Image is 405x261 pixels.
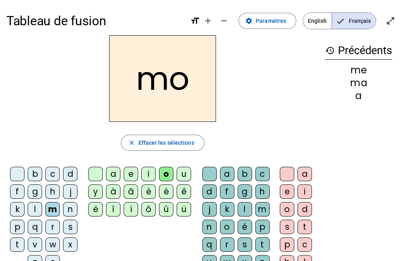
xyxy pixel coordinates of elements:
[106,167,120,181] div: a
[10,202,24,216] div: k
[383,13,399,29] button: Entrer en plein écran
[297,202,312,216] div: d
[63,167,77,181] div: d
[138,138,194,148] span: Effacer les sélections
[28,220,42,234] div: q
[325,65,392,75] div: me
[238,220,252,234] div: é
[255,202,270,216] div: m
[297,237,312,252] div: c
[141,202,156,216] div: ô
[190,16,200,26] mat-icon: format_size
[200,13,216,29] button: Augmenter la taille de la police
[63,237,77,252] div: x
[45,184,60,199] div: h
[88,184,103,199] div: y
[216,13,232,29] button: Diminuer la taille de la police
[10,237,24,252] div: t
[45,237,60,252] div: w
[255,184,270,199] div: h
[297,184,312,199] div: i
[280,202,294,216] div: o
[28,167,42,181] div: b
[202,184,217,199] div: d
[28,184,42,199] div: g
[159,167,173,181] div: o
[280,237,294,252] div: p
[124,184,138,199] div: â
[220,237,234,252] div: r
[128,139,135,146] mat-icon: close
[177,202,191,216] div: ü
[238,184,252,199] div: g
[238,13,296,29] button: Paramètres
[256,16,286,26] span: Paramètres
[45,202,60,216] div: m
[245,17,252,24] mat-icon: settings
[88,202,103,216] div: ë
[10,184,24,199] div: f
[280,184,294,199] div: e
[159,184,173,199] div: é
[297,220,312,234] div: t
[177,167,191,181] div: u
[280,220,294,234] div: s
[203,16,213,26] mat-icon: add
[28,202,42,216] div: l
[220,220,234,234] div: o
[63,220,77,234] div: s
[238,237,252,252] div: s
[45,167,60,181] div: c
[386,16,395,26] mat-icon: open_in_full
[159,202,173,216] div: û
[106,184,120,199] div: à
[238,202,252,216] div: l
[63,184,77,199] div: j
[220,184,234,199] div: f
[219,16,229,26] mat-icon: remove
[124,202,138,216] div: ï
[255,237,270,252] div: t
[141,184,156,199] div: è
[28,237,42,252] div: v
[325,42,392,60] h3: Précédents
[10,220,24,234] div: p
[121,135,204,151] button: Effacer les sélections
[141,167,156,181] div: i
[255,220,270,234] div: p
[325,78,392,88] div: ma
[220,202,234,216] div: k
[45,220,60,234] div: r
[6,8,184,34] h1: Tableau de fusion
[238,167,252,181] div: b
[63,202,77,216] div: n
[303,13,332,29] span: English
[124,167,138,181] div: e
[202,237,217,252] div: q
[202,220,217,234] div: n
[255,167,270,181] div: c
[325,46,335,55] mat-icon: history
[106,202,120,216] div: î
[325,91,392,101] div: a
[109,35,216,122] h2: mo
[303,12,376,29] mat-button-toggle-group: Language selection
[220,167,234,181] div: a
[332,13,376,29] span: Français
[177,184,191,199] div: ê
[202,202,217,216] div: j
[297,167,312,181] div: a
